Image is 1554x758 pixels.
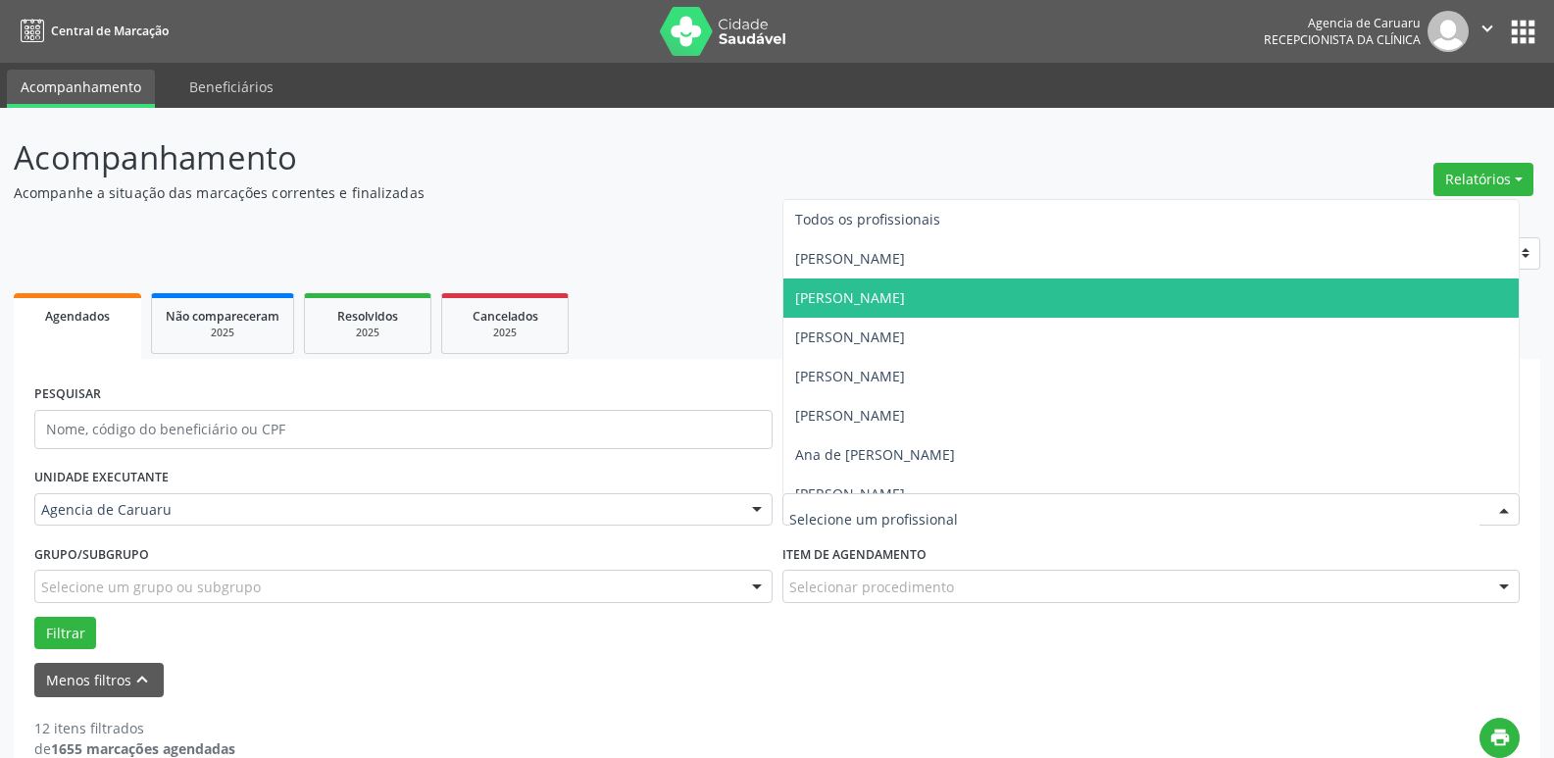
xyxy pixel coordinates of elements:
[45,308,110,325] span: Agendados
[7,70,155,108] a: Acompanhamento
[795,328,905,346] span: [PERSON_NAME]
[1477,18,1498,39] i: 
[14,15,169,47] a: Central de Marcação
[14,182,1082,203] p: Acompanhe a situação das marcações correntes e finalizadas
[782,539,927,570] label: Item de agendamento
[795,210,940,228] span: Todos os profissionais
[175,70,287,104] a: Beneficiários
[473,308,538,325] span: Cancelados
[14,133,1082,182] p: Acompanhamento
[34,617,96,650] button: Filtrar
[131,669,153,690] i: keyboard_arrow_up
[319,326,417,340] div: 2025
[789,577,954,597] span: Selecionar procedimento
[795,484,905,503] span: [PERSON_NAME]
[41,577,261,597] span: Selecione um grupo ou subgrupo
[34,663,164,697] button: Menos filtroskeyboard_arrow_up
[34,463,169,493] label: UNIDADE EXECUTANTE
[337,308,398,325] span: Resolvidos
[1264,15,1421,31] div: Agencia de Caruaru
[1433,163,1533,196] button: Relatórios
[166,326,279,340] div: 2025
[34,410,773,449] input: Nome, código do beneficiário ou CPF
[789,500,1480,539] input: Selecione um profissional
[456,326,554,340] div: 2025
[51,739,235,758] strong: 1655 marcações agendadas
[34,718,235,738] div: 12 itens filtrados
[1469,11,1506,52] button: 
[1428,11,1469,52] img: img
[795,406,905,425] span: [PERSON_NAME]
[795,445,955,464] span: Ana de [PERSON_NAME]
[34,379,101,410] label: PESQUISAR
[166,308,279,325] span: Não compareceram
[1506,15,1540,49] button: apps
[41,500,732,520] span: Agencia de Caruaru
[795,367,905,385] span: [PERSON_NAME]
[795,288,905,307] span: [PERSON_NAME]
[51,23,169,39] span: Central de Marcação
[1489,727,1511,748] i: print
[1264,31,1421,48] span: Recepcionista da clínica
[795,249,905,268] span: [PERSON_NAME]
[34,539,149,570] label: Grupo/Subgrupo
[1479,718,1520,758] button: print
